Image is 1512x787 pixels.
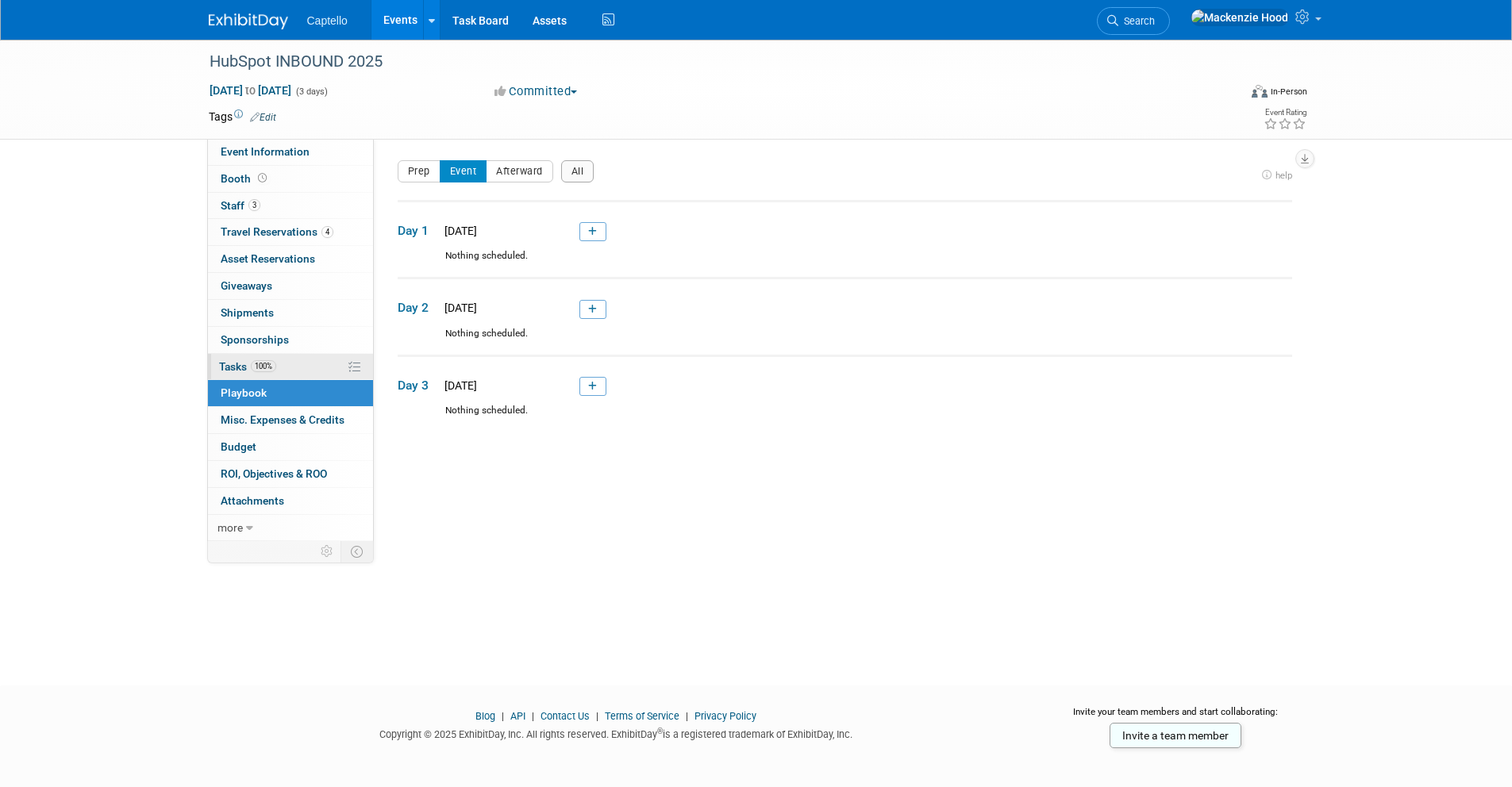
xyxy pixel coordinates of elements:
[1118,15,1155,27] span: Search
[209,83,292,98] span: [DATE] [DATE]
[255,172,270,184] span: Booth not reserved yet
[321,226,333,238] span: 4
[208,515,373,541] a: more
[243,84,258,97] span: to
[314,541,341,562] td: Personalize Event Tab Strip
[307,14,348,27] span: Captello
[208,407,373,433] a: Misc. Expenses & Credits
[221,333,289,346] span: Sponsorships
[489,83,583,100] button: Committed
[440,301,477,314] span: [DATE]
[1191,9,1289,26] img: Mackenzie Hood
[1048,705,1304,729] div: Invite your team members and start collaborating:
[208,139,373,165] a: Event Information
[398,222,437,240] span: Day 1
[440,379,477,392] span: [DATE]
[1264,109,1306,117] div: Event Rating
[440,160,487,182] button: Event
[340,541,373,562] td: Toggle Event Tabs
[221,440,256,453] span: Budget
[204,48,1214,76] div: HubSpot INBOUND 2025
[398,160,441,182] button: Prep
[208,300,373,326] a: Shipments
[440,225,477,237] span: [DATE]
[221,306,274,319] span: Shipments
[221,225,333,238] span: Travel Reservations
[1275,170,1292,181] span: help
[208,166,373,192] a: Booth
[475,710,495,722] a: Blog
[657,727,663,735] sup: ®
[219,360,276,373] span: Tasks
[605,710,679,722] a: Terms of Service
[1110,723,1241,748] a: Invite a team member
[1145,83,1308,106] div: Event Format
[1252,85,1268,98] img: Format-Inperson.png
[250,112,276,123] a: Edit
[209,724,1025,742] div: Copyright © 2025 ExhibitDay, Inc. All rights reserved. ExhibitDay is a registered trademark of Ex...
[398,249,1292,277] div: Nothing scheduled.
[221,467,327,480] span: ROI, Objectives & ROO
[1097,7,1170,35] a: Search
[221,145,310,158] span: Event Information
[208,273,373,299] a: Giveaways
[1270,86,1307,98] div: In-Person
[498,710,508,722] span: |
[486,160,553,182] button: Afterward
[221,279,272,292] span: Giveaways
[208,219,373,245] a: Travel Reservations4
[398,404,1292,432] div: Nothing scheduled.
[251,360,276,372] span: 100%
[221,413,344,426] span: Misc. Expenses & Credits
[208,246,373,272] a: Asset Reservations
[398,377,437,394] span: Day 3
[398,299,437,317] span: Day 2
[221,172,270,185] span: Booth
[398,327,1292,355] div: Nothing scheduled.
[694,710,756,722] a: Privacy Policy
[682,710,692,722] span: |
[248,199,260,211] span: 3
[561,160,594,182] button: All
[221,252,315,265] span: Asset Reservations
[221,494,284,507] span: Attachments
[208,380,373,406] a: Playbook
[208,354,373,380] a: Tasks100%
[541,710,590,722] a: Contact Us
[294,86,328,97] span: (3 days)
[592,710,602,722] span: |
[208,434,373,460] a: Budget
[510,710,525,722] a: API
[208,461,373,487] a: ROI, Objectives & ROO
[208,488,373,514] a: Attachments
[221,386,267,399] span: Playbook
[217,521,243,534] span: more
[528,710,538,722] span: |
[209,109,276,125] td: Tags
[221,199,260,212] span: Staff
[208,327,373,353] a: Sponsorships
[209,13,288,29] img: ExhibitDay
[208,193,373,219] a: Staff3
